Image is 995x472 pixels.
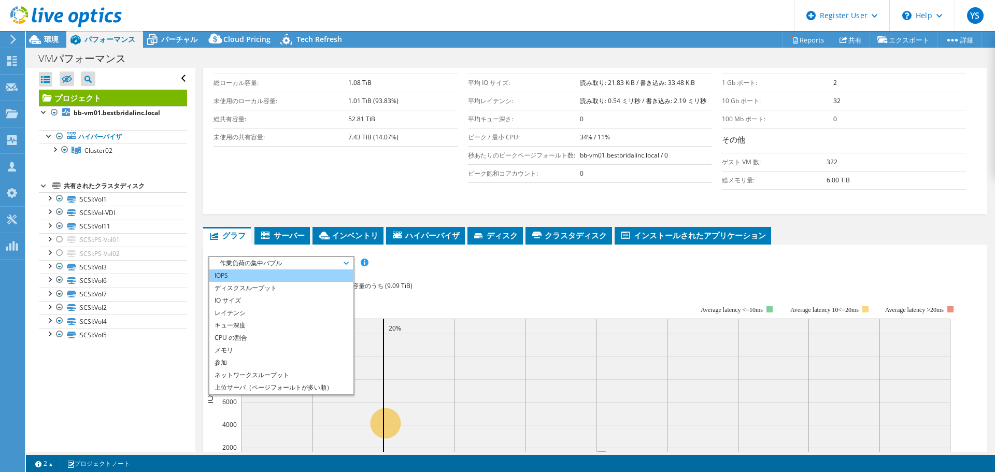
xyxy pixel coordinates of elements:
span: ディスク [473,230,518,240]
td: 1 Gb ポート: [722,74,833,92]
b: 52.81 TiB [348,115,375,123]
td: ピーク飽和コアカウント: [468,164,580,182]
a: bb-vm01.bestbridalinc.local [39,106,187,120]
span: Cloud Pricing [223,34,271,44]
a: 2 [28,457,60,470]
a: iSCSI:Vol5 [39,328,187,341]
a: iSCSI:Vol11 [39,220,187,233]
text: 4000 [222,420,237,429]
b: 0 [580,115,584,123]
span: グラフ [208,230,246,240]
tspan: Average latency <=10ms [701,306,763,313]
tspan: Average latency 10<=20ms [790,306,859,313]
li: キュー深度 [209,319,353,332]
li: CPU の割合 [209,332,353,344]
li: メモリ [209,344,353,356]
li: IOPS [209,269,353,282]
b: 0 [833,115,837,123]
span: Tech Refresh [296,34,342,44]
b: 322 [827,158,837,166]
h1: VMパフォーマンス [34,53,142,64]
td: 10 Gb ポート: [722,92,833,110]
b: bb-vm01.bestbridalinc.local [74,108,160,117]
span: バーチャル [161,34,197,44]
td: 未使用のローカル容量: [214,92,348,110]
h3: その他 [722,134,966,148]
b: 34% / 11% [580,133,610,141]
a: プロジェクトノート [60,457,137,470]
a: iSCSI:Vol-VDI [39,206,187,219]
td: ゲスト VM 数: [722,153,827,171]
td: 平均キュー深さ: [468,110,580,128]
b: 1.08 TiB [348,78,372,87]
a: 共有 [832,32,870,48]
a: iSCSI:Vol3 [39,260,187,274]
a: ハイパーバイザ [39,130,187,144]
span: 環境 [44,34,59,44]
td: 総共有容量: [214,110,348,128]
a: iSCSI:Vol6 [39,274,187,287]
span: インベントリ [318,230,378,240]
a: プロジェクト [39,90,187,106]
td: 平均 IO サイズ: [468,74,580,92]
li: レイテンシ [209,307,353,319]
a: Reports [783,32,832,48]
b: 1.01 TiB (93.83%) [348,96,399,105]
b: bb-vm01.bestbridalinc.local / 0 [580,151,668,160]
td: 100 Mb ポート: [722,110,833,128]
a: iSCSI:PS-Vol02 [39,247,187,260]
li: ディスクスループット [209,282,353,294]
text: IOPS [204,385,216,404]
a: iSCSI:Vol7 [39,288,187,301]
a: エクスポート [870,32,937,48]
a: Cluster02 [39,144,187,157]
td: 総ローカル容量: [214,74,348,92]
b: 7.43 TiB (14.07%) [348,133,399,141]
a: 詳細 [937,32,982,48]
td: 秒あたりのピークページフォールト数: [468,146,580,164]
td: ピーク / 最小 CPU: [468,128,580,146]
li: ネットワークスループット [209,369,353,381]
li: 上位サーバ（ページフォールトが多い順） [209,381,353,394]
span: YS [967,7,984,24]
span: クラスタディスク [531,230,607,240]
b: 0 [580,169,584,178]
span: インストールされたアプリケーション [620,230,766,240]
li: IO サイズ [209,294,353,307]
a: iSCSI:Vol4 [39,314,187,328]
b: 読み取り: 0.54 ミリ秒 / 書き込み: 2.19 ミリ秒 [580,96,706,105]
text: Average latency >20ms [885,306,944,313]
a: iSCSI:Vol1 [39,192,187,206]
svg: \n [902,11,912,20]
b: 読み取り: 21.83 KiB / 書き込み: 33.48 KiB [580,78,695,87]
b: 6.00 TiB [827,176,850,184]
a: iSCSI:Vol2 [39,301,187,314]
a: iSCSI:PS-Vol01 [39,233,187,247]
text: 20% [389,324,401,333]
span: パフォーマンス [84,34,135,44]
span: ハイパーバイザ [391,230,460,240]
td: 総メモリ量: [722,171,827,189]
span: Cluster02 [84,146,112,155]
td: 平均レイテンシ: [468,92,580,110]
b: 2 [833,78,837,87]
td: 未使用の共有容量: [214,128,348,146]
text: 6000 [222,397,237,406]
span: サーバー [260,230,305,240]
text: 2000 [222,443,237,452]
li: 参加 [209,356,353,369]
b: 32 [833,96,841,105]
span: 作業負荷の集中バブル [215,257,348,269]
div: 共有されたクラスタディスク [64,180,187,192]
